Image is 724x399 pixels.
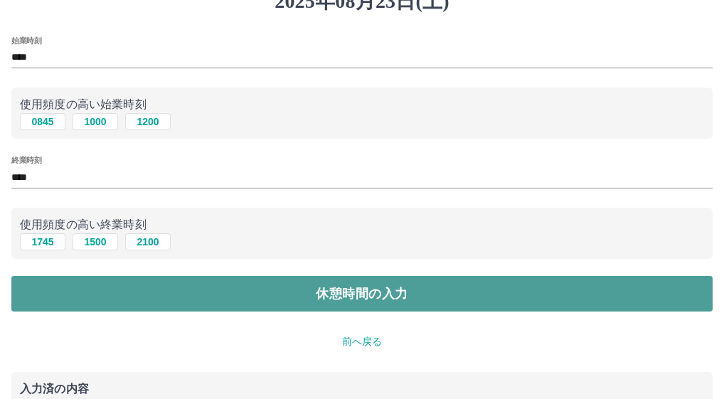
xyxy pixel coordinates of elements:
[125,233,171,250] button: 2100
[20,383,704,395] p: 入力済の内容
[20,96,704,113] p: 使用頻度の高い始業時刻
[125,113,171,130] button: 1200
[20,113,65,130] button: 0845
[73,233,118,250] button: 1500
[11,155,41,166] label: 終業時刻
[11,334,713,349] p: 前へ戻る
[73,113,118,130] button: 1000
[11,35,41,46] label: 始業時刻
[20,216,704,233] p: 使用頻度の高い終業時刻
[20,233,65,250] button: 1745
[11,276,713,312] button: 休憩時間の入力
